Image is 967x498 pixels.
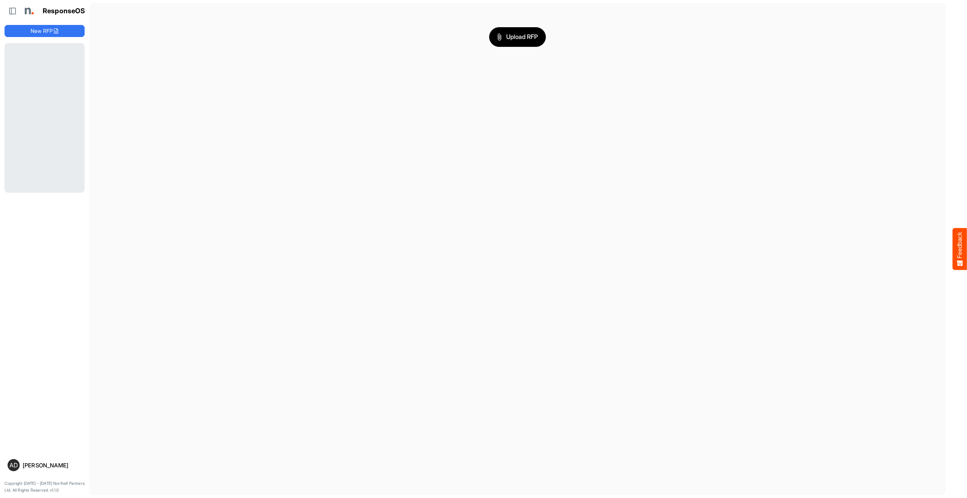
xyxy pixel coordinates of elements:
[5,480,85,493] p: Copyright [DATE] - [DATE] Northell Partners Ltd. All Rights Reserved. v1.1.0
[953,228,967,270] button: Feedback
[5,25,85,37] button: New RFP
[497,32,538,42] span: Upload RFP
[489,27,546,47] button: Upload RFP
[9,462,18,468] span: AD
[5,43,85,192] div: Loading...
[43,7,85,15] h1: ResponseOS
[21,3,36,19] img: Northell
[23,462,82,468] div: [PERSON_NAME]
